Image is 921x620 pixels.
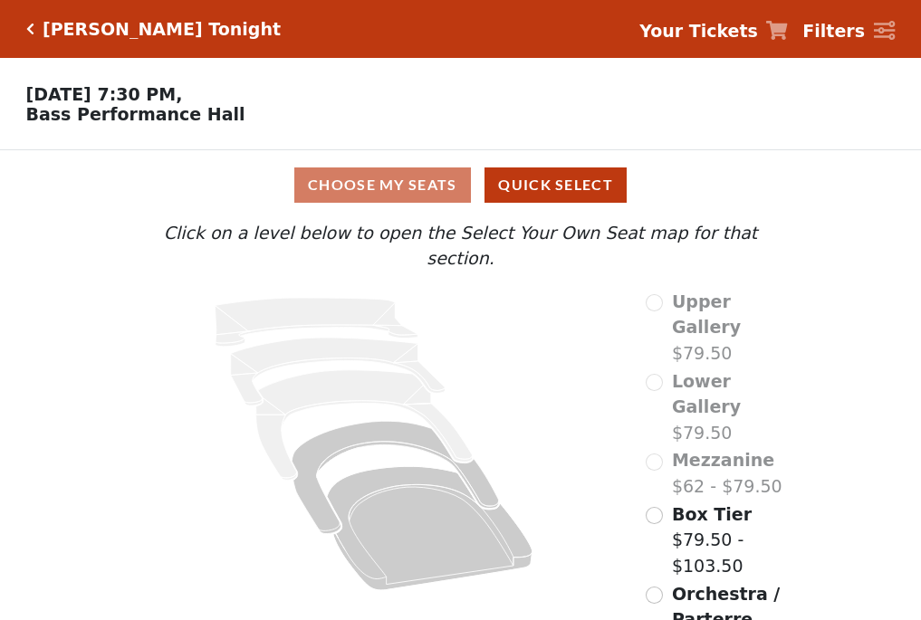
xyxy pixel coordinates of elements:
p: Click on a level below to open the Select Your Own Seat map for that section. [128,220,792,272]
path: Lower Gallery - Seats Available: 0 [231,338,446,405]
label: $62 - $79.50 [672,447,782,499]
label: $79.50 [672,368,793,446]
span: Mezzanine [672,450,774,470]
a: Your Tickets [639,18,788,44]
a: Filters [802,18,895,44]
span: Upper Gallery [672,291,741,338]
h5: [PERSON_NAME] Tonight [43,19,281,40]
span: Box Tier [672,504,752,524]
path: Orchestra / Parterre Circle - Seats Available: 528 [328,466,533,590]
path: Upper Gallery - Seats Available: 0 [216,298,418,347]
strong: Filters [802,21,865,41]
button: Quick Select [484,167,627,203]
span: Lower Gallery [672,371,741,417]
a: Click here to go back to filters [26,23,34,35]
strong: Your Tickets [639,21,758,41]
label: $79.50 - $103.50 [672,501,793,579]
label: $79.50 [672,289,793,367]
